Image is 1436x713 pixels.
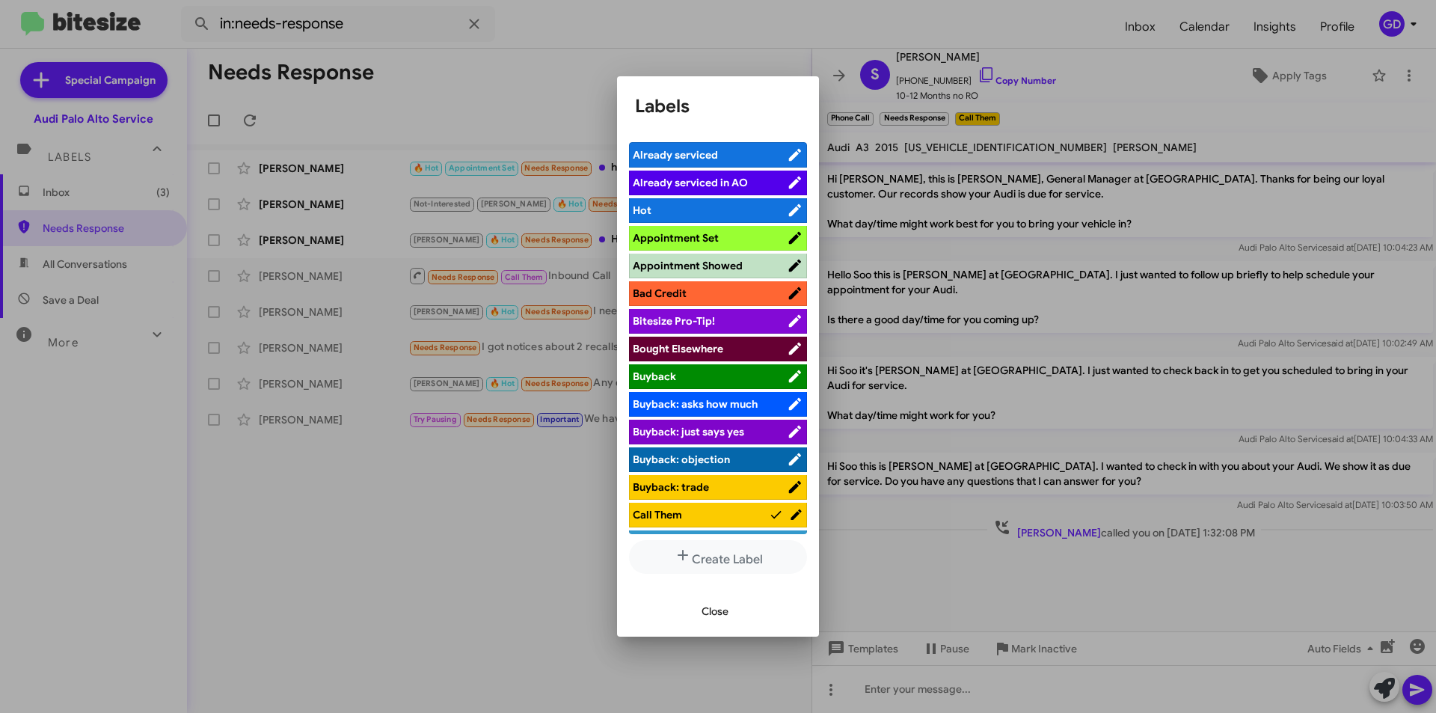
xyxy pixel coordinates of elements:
[633,148,718,162] span: Already serviced
[633,314,715,328] span: Bitesize Pro-Tip!
[633,287,687,300] span: Bad Credit
[633,508,682,521] span: Call Them
[629,540,807,574] button: Create Label
[633,425,744,438] span: Buyback: just says yes
[633,342,723,355] span: Bought Elsewhere
[633,480,709,494] span: Buyback: trade
[702,598,728,625] span: Close
[633,370,676,383] span: Buyback
[633,176,748,189] span: Already serviced in AO
[690,598,740,625] button: Close
[635,94,801,118] h1: Labels
[633,204,651,217] span: Hot
[633,259,743,272] span: Appointment Showed
[633,231,719,245] span: Appointment Set
[633,397,758,411] span: Buyback: asks how much
[633,453,730,466] span: Buyback: objection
